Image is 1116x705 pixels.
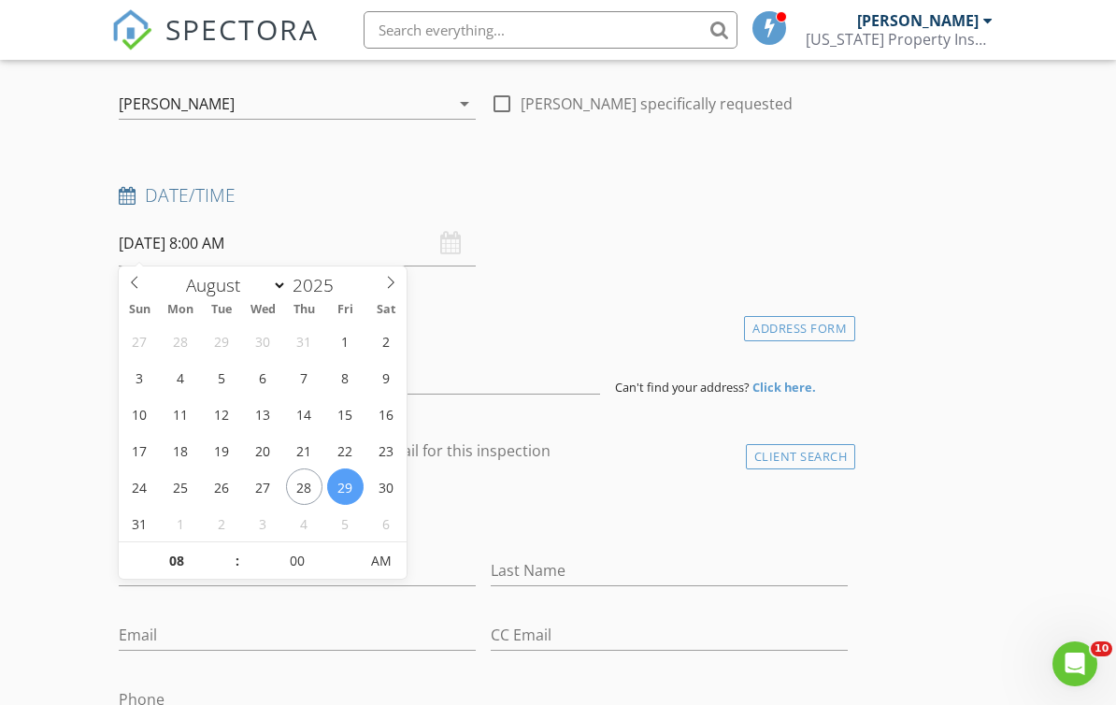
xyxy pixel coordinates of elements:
[286,505,322,541] span: September 4, 2025
[122,323,158,359] span: July 27, 2025
[263,441,551,460] label: Enable Client CC email for this inspection
[204,323,240,359] span: July 29, 2025
[324,304,365,316] span: Fri
[160,304,201,316] span: Mon
[245,396,281,432] span: August 13, 2025
[1052,641,1097,686] iframe: Intercom live chat
[245,432,281,468] span: August 20, 2025
[806,30,993,49] div: Georgia Property Inspectors
[163,323,199,359] span: July 28, 2025
[111,9,152,50] img: The Best Home Inspection Software - Spectora
[204,468,240,505] span: August 26, 2025
[857,11,979,30] div: [PERSON_NAME]
[235,542,240,580] span: :
[355,542,407,580] span: Click to toggle
[245,468,281,505] span: August 27, 2025
[368,505,405,541] span: September 6, 2025
[453,93,476,115] i: arrow_drop_down
[201,304,242,316] span: Tue
[119,221,476,266] input: Select date
[163,396,199,432] span: August 11, 2025
[119,311,848,336] h4: Location
[119,183,848,208] h4: Date/Time
[287,273,349,297] input: Year
[119,304,160,316] span: Sun
[245,505,281,541] span: September 3, 2025
[521,94,793,113] label: [PERSON_NAME] specifically requested
[286,468,322,505] span: August 28, 2025
[327,505,364,541] span: September 5, 2025
[286,396,322,432] span: August 14, 2025
[119,95,235,112] div: [PERSON_NAME]
[327,359,364,396] span: August 8, 2025
[122,505,158,541] span: August 31, 2025
[327,396,364,432] span: August 15, 2025
[364,11,737,49] input: Search everything...
[122,468,158,505] span: August 24, 2025
[163,432,199,468] span: August 18, 2025
[242,304,283,316] span: Wed
[615,379,750,396] span: Can't find your address?
[165,9,319,49] span: SPECTORA
[327,468,364,505] span: August 29, 2025
[368,359,405,396] span: August 9, 2025
[286,432,322,468] span: August 21, 2025
[368,396,405,432] span: August 16, 2025
[327,432,364,468] span: August 22, 2025
[286,359,322,396] span: August 7, 2025
[204,396,240,432] span: August 12, 2025
[752,379,816,396] strong: Click here.
[1091,641,1112,656] span: 10
[204,359,240,396] span: August 5, 2025
[746,444,856,469] div: Client Search
[204,505,240,541] span: September 2, 2025
[368,432,405,468] span: August 23, 2025
[122,359,158,396] span: August 3, 2025
[122,396,158,432] span: August 10, 2025
[163,468,199,505] span: August 25, 2025
[368,323,405,359] span: August 2, 2025
[365,304,407,316] span: Sat
[163,359,199,396] span: August 4, 2025
[327,323,364,359] span: August 1, 2025
[111,25,319,65] a: SPECTORA
[245,323,281,359] span: July 30, 2025
[368,468,405,505] span: August 30, 2025
[245,359,281,396] span: August 6, 2025
[122,432,158,468] span: August 17, 2025
[204,432,240,468] span: August 19, 2025
[286,323,322,359] span: July 31, 2025
[163,505,199,541] span: September 1, 2025
[744,316,855,341] div: Address Form
[283,304,324,316] span: Thu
